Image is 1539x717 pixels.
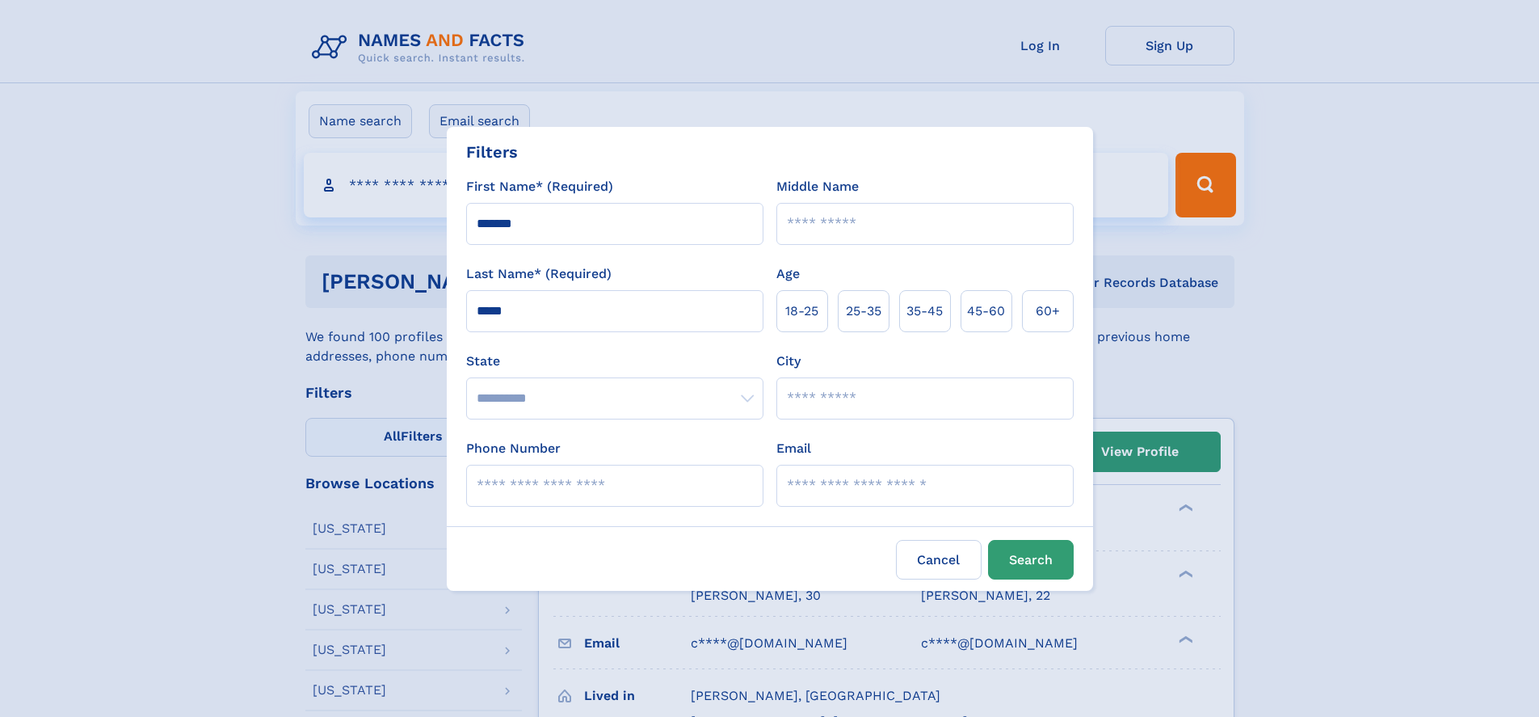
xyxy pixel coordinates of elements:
span: 60+ [1036,302,1060,321]
label: Cancel [896,540,982,580]
span: 25‑35 [846,302,881,321]
label: Email [776,439,811,458]
label: City [776,352,801,371]
label: State [466,352,763,371]
button: Search [988,540,1074,580]
div: Filters [466,140,518,164]
span: 18‑25 [785,302,818,321]
span: 35‑45 [906,302,943,321]
span: 45‑60 [967,302,1005,321]
label: Age [776,264,800,284]
label: First Name* (Required) [466,177,613,196]
label: Last Name* (Required) [466,264,612,284]
label: Middle Name [776,177,859,196]
label: Phone Number [466,439,561,458]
